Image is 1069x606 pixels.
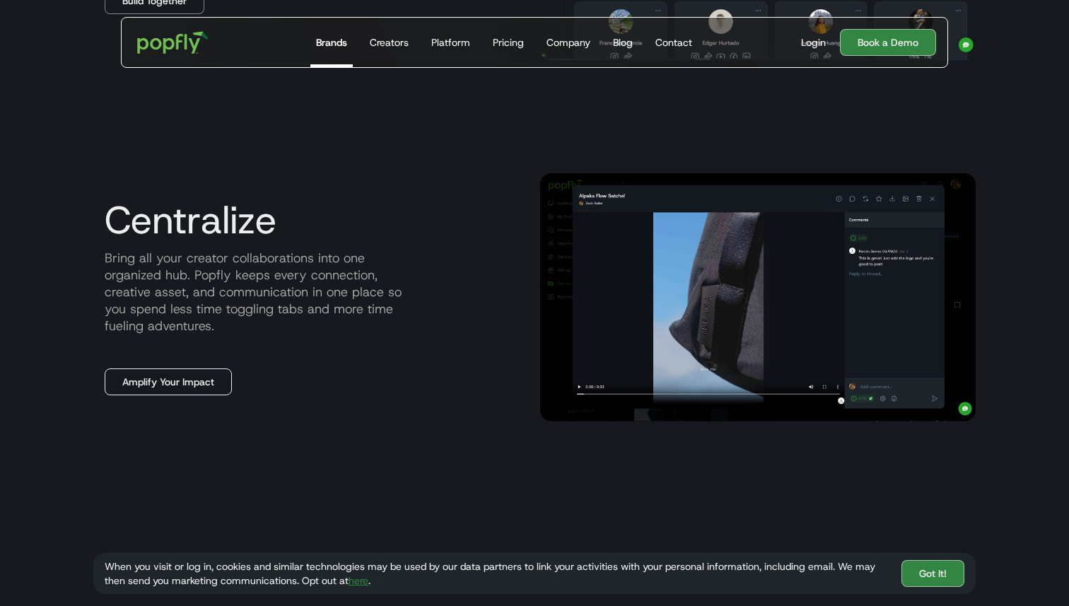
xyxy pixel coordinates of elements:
[613,35,633,49] div: Blog
[105,368,232,395] a: Amplify Your Impact
[650,18,698,67] a: Contact
[901,560,964,587] a: Got It!
[426,18,476,67] a: Platform
[795,35,831,49] a: Login
[487,18,530,67] a: Pricing
[607,18,638,67] a: Blog
[547,35,590,49] div: Company
[801,35,826,49] div: Login
[493,35,524,49] div: Pricing
[316,35,347,49] div: Brands
[127,21,218,64] a: home
[93,199,276,241] h3: Centralize
[93,250,529,334] p: Bring all your creator collaborations into one organized hub. Popfly keeps every connection, crea...
[431,35,470,49] div: Platform
[840,29,936,56] a: Book a Demo
[541,18,596,67] a: Company
[310,18,353,67] a: Brands
[364,18,414,67] a: Creators
[349,574,368,587] a: here
[105,559,890,588] div: When you visit or log in, cookies and similar technologies may be used by our data partners to li...
[655,35,692,49] div: Contact
[370,35,409,49] div: Creators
